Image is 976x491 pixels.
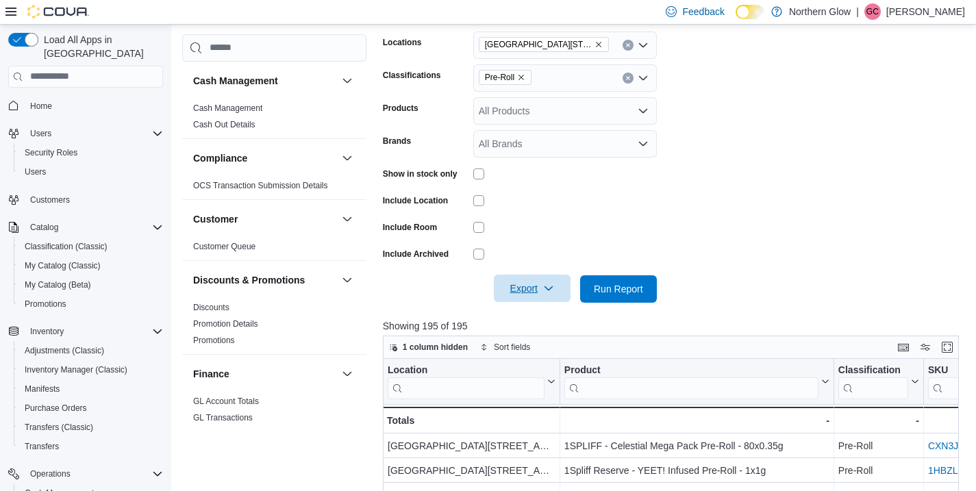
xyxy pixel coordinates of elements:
a: Manifests [19,381,65,397]
a: Customer Queue [193,242,255,251]
button: Classification (Classic) [14,237,168,256]
span: Run Report [594,282,643,296]
button: My Catalog (Beta) [14,275,168,294]
button: Enter fullscreen [939,339,955,355]
a: Transfers [19,438,64,455]
span: Purchase Orders [19,400,163,416]
span: Inventory Manager (Classic) [19,362,163,378]
a: Adjustments (Classic) [19,342,110,359]
span: Home [30,101,52,112]
button: Users [3,124,168,143]
div: Pre-Roll [838,462,919,479]
span: Transfers [19,438,163,455]
button: Security Roles [14,143,168,162]
a: Home [25,98,58,114]
button: Operations [3,464,168,483]
label: Include Room [383,222,437,233]
div: Finance [182,393,366,431]
span: Export [502,275,562,302]
label: Include Location [383,195,448,206]
span: My Catalog (Classic) [19,257,163,274]
button: Catalog [3,218,168,237]
button: Open list of options [638,40,649,51]
button: Catalog [25,219,64,236]
span: My Catalog (Classic) [25,260,101,271]
button: Compliance [339,150,355,166]
div: Classification [838,364,908,377]
button: Sort fields [475,339,536,355]
button: Clear input [623,40,634,51]
button: Customer [339,211,355,227]
span: Operations [30,468,71,479]
a: OCS Transaction Submission Details [193,181,328,190]
button: Display options [917,339,934,355]
div: - [838,412,919,429]
a: Promotion Details [193,319,258,329]
button: Clear input [623,73,634,84]
div: Product [564,364,818,399]
a: Cash Management [193,103,262,113]
span: Customers [30,194,70,205]
div: Location [388,364,545,399]
button: Remove Pre-Roll from selection in this group [517,73,525,81]
span: Inventory [25,323,163,340]
span: Load All Apps in [GEOGRAPHIC_DATA] [38,33,163,60]
a: Customers [25,192,75,208]
span: Northern Glow 701 Memorial Ave [479,37,609,52]
h3: Finance [193,367,229,381]
button: Cash Management [339,73,355,89]
span: [GEOGRAPHIC_DATA][STREET_ADDRESS] [485,38,592,51]
div: - [564,412,829,429]
button: Keyboard shortcuts [895,339,912,355]
label: Classifications [383,70,441,81]
label: Locations [383,37,422,48]
div: [GEOGRAPHIC_DATA][STREET_ADDRESS] [388,462,555,479]
h3: Compliance [193,151,247,165]
button: Location [388,364,555,399]
button: Adjustments (Classic) [14,341,168,360]
h3: Customer [193,212,238,226]
button: Users [25,125,57,142]
button: Discounts & Promotions [193,273,336,287]
div: Cash Management [182,100,366,138]
span: GC [866,3,879,20]
div: Product [564,364,818,377]
span: My Catalog (Beta) [19,277,163,293]
span: 1 column hidden [403,342,468,353]
a: Inventory Manager (Classic) [19,362,133,378]
h3: Cash Management [193,74,278,88]
p: Northern Glow [789,3,851,20]
button: Home [3,96,168,116]
button: Transfers [14,437,168,456]
span: Users [25,125,163,142]
span: Adjustments (Classic) [25,345,104,356]
button: Customers [3,190,168,210]
input: Dark Mode [736,5,764,19]
a: Promotions [193,336,235,345]
span: Manifests [19,381,163,397]
span: Catalog [25,219,163,236]
button: Remove Northern Glow 701 Memorial Ave from selection in this group [595,40,603,49]
p: [PERSON_NAME] [886,3,965,20]
button: Transfers (Classic) [14,418,168,437]
a: My Catalog (Beta) [19,277,97,293]
button: Purchase Orders [14,399,168,418]
div: Gayle Church [864,3,881,20]
a: Purchase Orders [19,400,92,416]
div: Pre-Roll [838,438,919,454]
a: Users [19,164,51,180]
button: Open list of options [638,105,649,116]
div: Classification [838,364,908,399]
span: Pre-Roll [485,71,514,84]
span: Inventory Manager (Classic) [25,364,127,375]
button: Product [564,364,829,399]
span: Manifests [25,383,60,394]
button: Classification [838,364,919,399]
span: Operations [25,466,163,482]
button: Promotions [14,294,168,314]
div: Totals [387,412,555,429]
span: Transfers [25,441,59,452]
div: 1SPLIFF - Celestial Mega Pack Pre-Roll - 80x0.35g [564,438,829,454]
span: Inventory [30,326,64,337]
span: Catalog [30,222,58,233]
